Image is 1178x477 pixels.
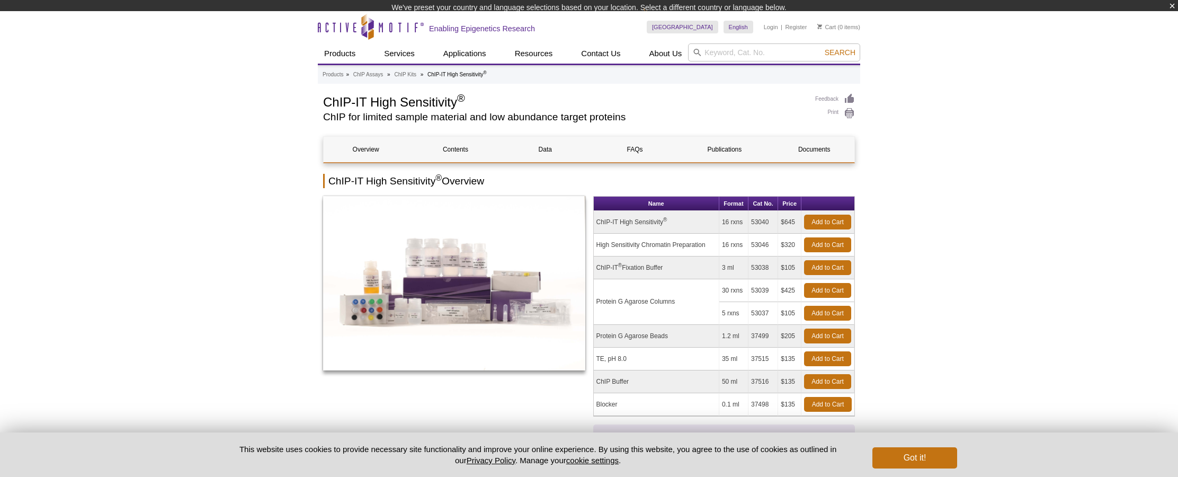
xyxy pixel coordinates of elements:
[748,279,778,302] td: 53039
[323,112,805,122] h2: ChIP for limited sample material and low abundance target proteins
[748,370,778,393] td: 37516
[647,21,718,33] a: [GEOGRAPHIC_DATA]
[644,8,672,33] img: Change Here
[427,72,487,77] li: ChIP-IT High Sensitivity
[437,43,493,64] a: Applications
[221,444,855,466] p: This website uses cookies to provide necessary site functionality and improve your online experie...
[467,456,515,465] a: Privacy Policy
[594,234,719,257] td: High Sensitivity Chromatin Preparation
[804,329,851,343] a: Add to Cart
[719,348,748,370] td: 35 ml
[594,393,719,416] td: Blocker
[421,72,424,77] li: »
[719,393,748,416] td: 0.1 ml
[413,137,497,162] a: Contents
[778,279,801,302] td: $425
[719,302,748,325] td: 5 rxns
[748,325,778,348] td: 37499
[872,447,957,469] button: Got it!
[719,325,748,348] td: 1.2 ml
[804,397,852,412] a: Add to Cart
[643,43,689,64] a: About Us
[764,23,778,31] a: Login
[804,374,851,389] a: Add to Cart
[778,325,801,348] td: $205
[387,72,390,77] li: »
[378,43,421,64] a: Services
[804,237,851,252] a: Add to Cart
[822,48,859,57] button: Search
[719,257,748,279] td: 3 ml
[778,393,801,416] td: $135
[778,257,801,279] td: $105
[724,21,753,33] a: English
[804,215,851,229] a: Add to Cart
[748,197,778,211] th: Cat No.
[815,108,855,119] a: Print
[508,43,559,64] a: Resources
[394,70,416,79] a: ChIP Kits
[682,137,766,162] a: Publications
[594,257,719,279] td: ChIP-IT Fixation Buffer
[323,93,805,109] h1: ChIP-IT High Sensitivity
[778,234,801,257] td: $320
[594,197,719,211] th: Name
[804,260,851,275] a: Add to Cart
[778,302,801,325] td: $105
[719,279,748,302] td: 30 rxns
[815,93,855,105] a: Feedback
[719,234,748,257] td: 16 rxns
[429,24,535,33] h2: Enabling Epigenetics Research
[593,137,677,162] a: FAQs
[817,21,860,33] li: (0 items)
[817,23,836,31] a: Cart
[778,370,801,393] td: $135
[719,370,748,393] td: 50 ml
[748,393,778,416] td: 37498
[748,302,778,325] td: 53037
[594,325,719,348] td: Protein G Agarose Beads
[566,456,619,465] button: cookie settings
[778,348,801,370] td: $135
[575,43,627,64] a: Contact Us
[594,211,719,234] td: ChIP-IT High Sensitivity
[778,211,801,234] td: $645
[663,217,667,223] sup: ®
[748,257,778,279] td: 53038
[785,23,807,31] a: Register
[483,70,486,75] sup: ®
[503,137,587,162] a: Data
[618,262,622,268] sup: ®
[353,70,383,79] a: ChIP Assays
[772,137,856,162] a: Documents
[748,234,778,257] td: 53046
[594,348,719,370] td: TE, pH 8.0
[594,370,719,393] td: ChIP Buffer
[804,306,851,321] a: Add to Cart
[817,24,822,29] img: Your Cart
[825,48,855,57] span: Search
[748,348,778,370] td: 37515
[778,197,801,211] th: Price
[323,196,585,371] img: ChIP-IT High Sensitivity Kit
[781,21,782,33] li: |
[435,173,442,182] sup: ®
[804,283,851,298] a: Add to Cart
[457,92,465,104] sup: ®
[594,279,719,325] td: Protein G Agarose Columns
[323,70,343,79] a: Products
[324,137,408,162] a: Overview
[804,351,851,366] a: Add to Cart
[323,174,855,188] h2: ChIP-IT High Sensitivity Overview
[719,197,748,211] th: Format
[688,43,860,61] input: Keyword, Cat. No.
[346,72,349,77] li: »
[719,211,748,234] td: 16 rxns
[748,211,778,234] td: 53040
[318,43,362,64] a: Products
